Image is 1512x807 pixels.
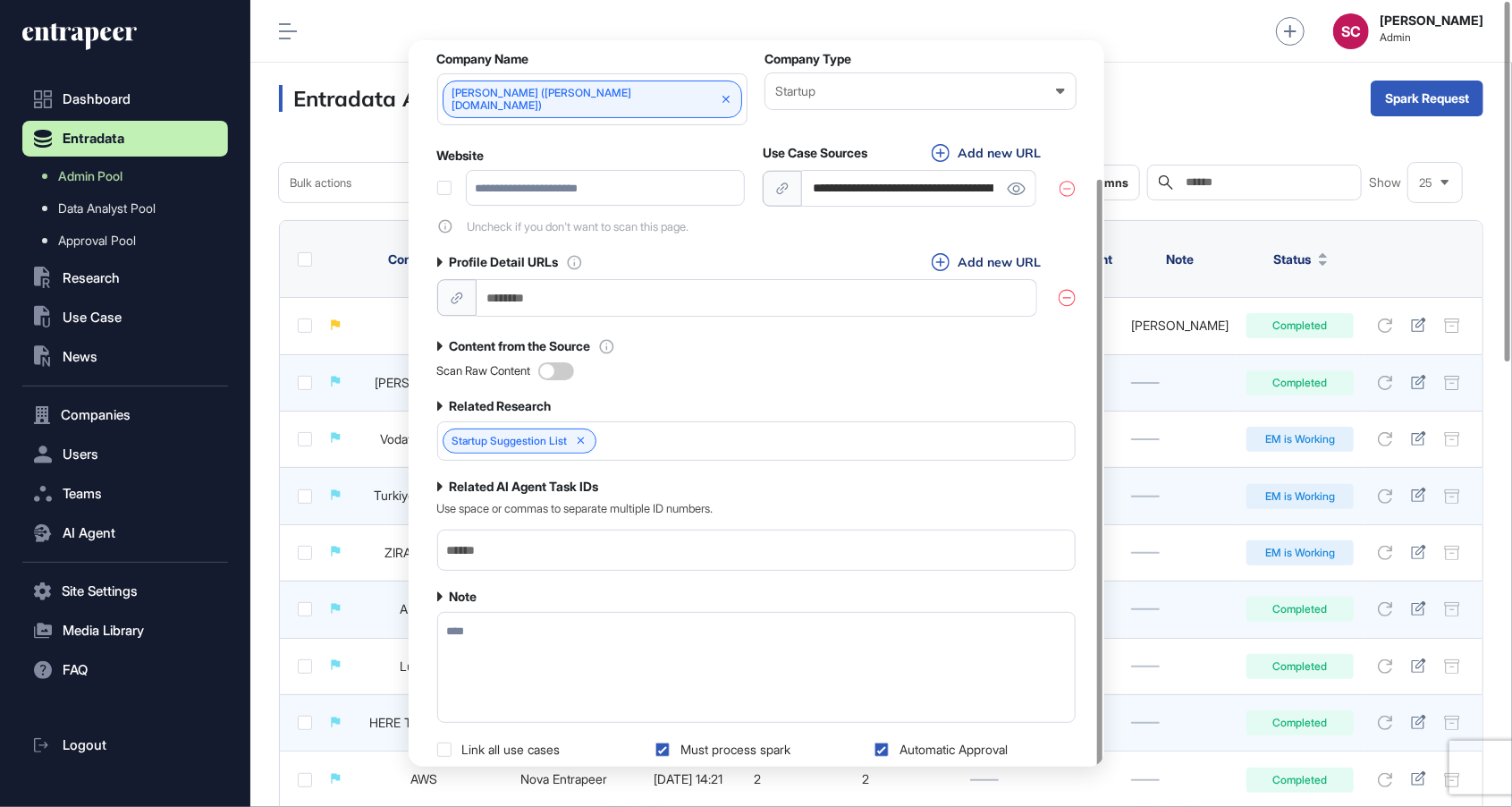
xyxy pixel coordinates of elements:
[926,143,1047,163] button: Add new URL
[450,399,552,413] label: Related Research
[462,741,561,759] div: Link all use cases
[452,87,713,112] a: [PERSON_NAME] ([PERSON_NAME][DOMAIN_NAME])
[450,590,477,604] label: Note
[450,480,599,494] label: Related AI Agent Task IDs
[763,146,867,160] label: Use Case Sources
[776,84,1065,98] div: Startup
[437,479,1076,571] div: Related AI Agent Task IDs
[468,220,689,234] span: Uncheck if you don't want to scan this page.
[680,741,790,759] div: Must process spark
[437,502,1076,515] div: Use space or commas to separate multiple ID numbers.
[437,398,1076,461] div: Related Research
[437,52,748,66] div: Company Name
[437,149,745,163] div: Website
[452,435,568,447] a: Startup Suggestion List
[437,362,531,380] div: Scan Raw Content
[926,252,1047,272] button: Add new URL
[450,255,559,269] label: Profile Detail URLs
[450,339,591,353] label: Content from the Source
[765,52,1076,66] div: Company Type
[900,741,1008,759] div: Automatic Approval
